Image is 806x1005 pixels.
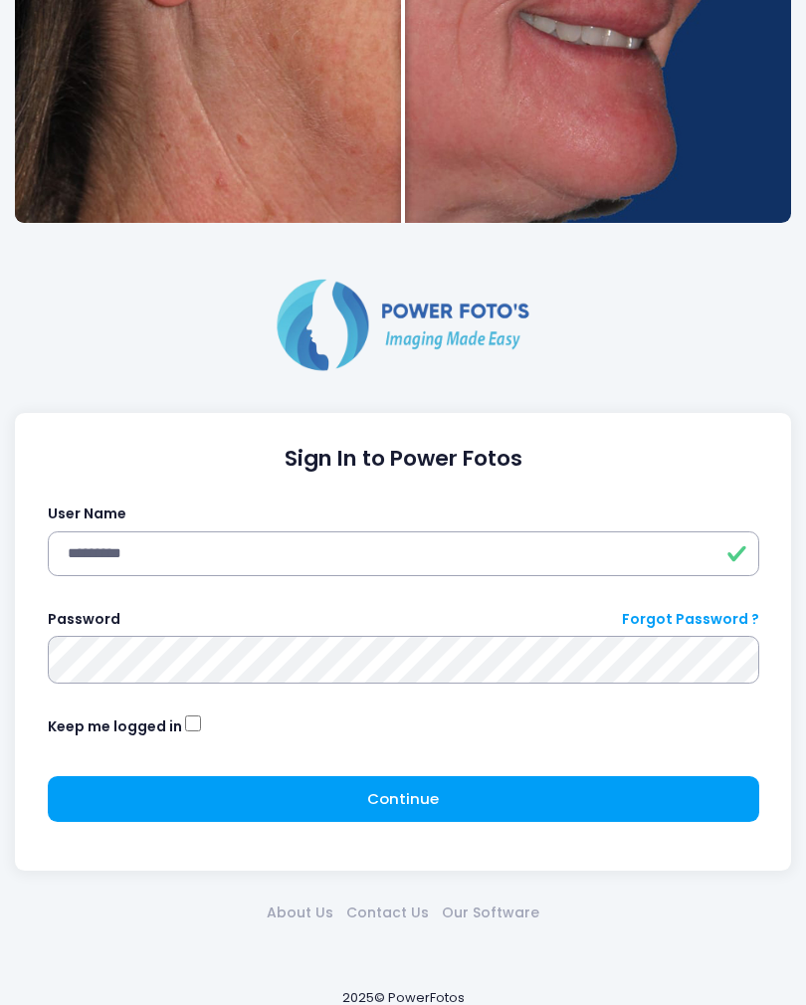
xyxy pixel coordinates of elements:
label: User Name [48,503,126,524]
a: Forgot Password ? [622,609,759,630]
label: Keep me logged in [48,716,182,737]
img: Logo [269,275,537,374]
a: About Us [261,903,340,923]
h1: Sign In to Power Fotos [48,446,759,472]
label: Password [48,609,120,630]
a: Contact Us [340,903,436,923]
span: Continue [367,788,439,809]
a: Our Software [436,903,546,923]
button: Continue [48,776,759,822]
